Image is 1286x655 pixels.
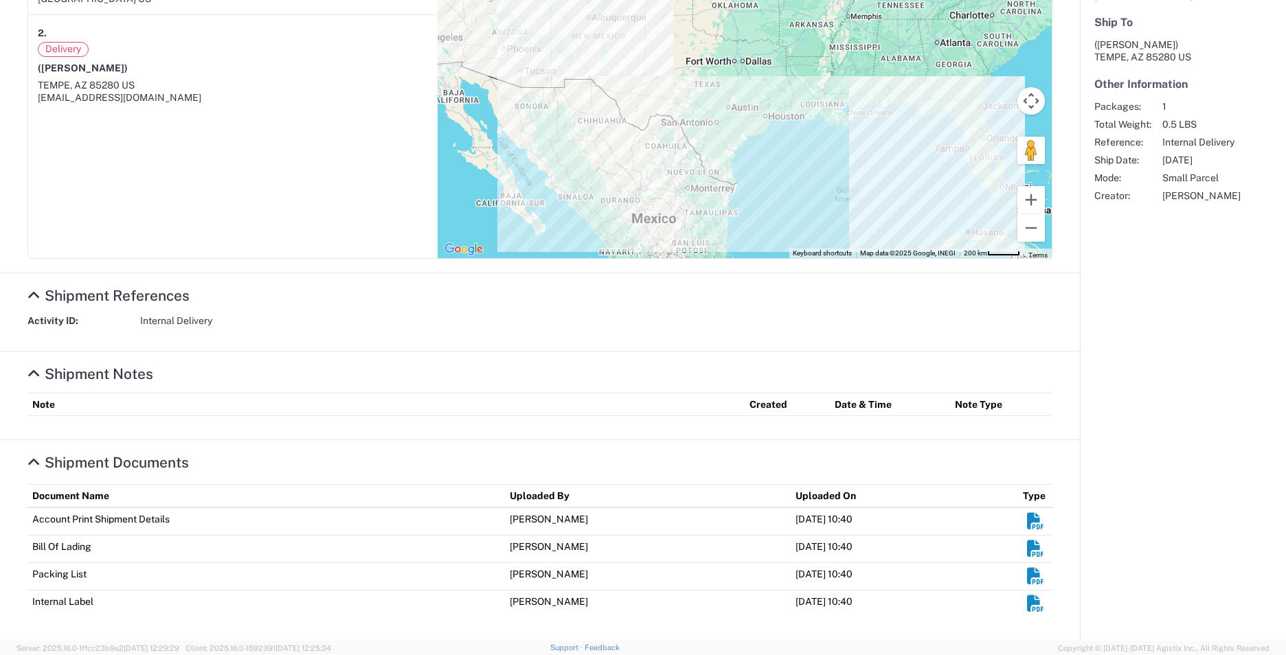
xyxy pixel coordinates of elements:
[1094,172,1151,184] span: Mode:
[1094,189,1151,202] span: Creator:
[960,249,1024,258] button: Map Scale: 200 km per 44 pixels
[1094,38,1272,63] address: TEMPE, AZ 85280 US
[27,484,1052,617] table: Shipment Documents
[124,644,179,652] span: [DATE] 12:29:29
[1017,137,1045,164] button: Drag Pegman onto the map to open Street View
[830,393,949,416] th: Date & Time
[585,643,620,652] a: Feedback
[27,485,505,508] th: Document Name
[275,644,331,652] span: [DATE] 12:25:34
[27,536,505,563] td: Bill Of Lading
[1028,251,1048,259] a: Terms
[38,25,47,42] strong: 2.
[1094,78,1272,91] h5: Other Information
[27,563,505,590] td: Packing List
[140,314,212,327] span: Internal Delivery
[1017,214,1045,242] button: Zoom out
[38,80,135,91] span: TEMPE, AZ 85280 US
[1094,100,1151,113] span: Packages:
[505,536,791,563] td: [PERSON_NAME]
[1027,595,1044,612] em: Download
[745,393,830,416] th: Created
[27,454,189,471] a: Hide Details
[791,563,1018,590] td: [DATE] 10:40
[964,249,987,257] span: 200 km
[1162,154,1241,166] span: [DATE]
[1162,136,1241,148] span: Internal Delivery
[1162,100,1241,113] span: 1
[185,644,331,652] span: Client: 2025.16.0-1592391
[1017,87,1045,115] button: Map camera controls
[1162,172,1241,184] span: Small Parcel
[950,393,1052,416] th: Note Type
[38,91,428,104] div: [EMAIL_ADDRESS][DOMAIN_NAME]
[27,365,153,382] a: Hide Details
[1094,136,1151,148] span: Reference:
[505,563,791,590] td: [PERSON_NAME]
[27,393,745,416] th: Note
[27,393,1052,416] table: Shipment Notes
[27,507,505,536] td: Account Print Shipment Details
[1094,39,1178,50] span: ([PERSON_NAME])
[27,314,131,327] strong: Activity ID:
[860,249,956,257] span: Map data ©2025 Google, INEGI
[1017,186,1045,214] button: Zoom in
[550,643,585,652] a: Support
[505,507,791,536] td: [PERSON_NAME]
[1027,513,1044,530] em: Download
[441,240,486,258] img: Google
[1018,485,1052,508] th: Type
[505,590,791,618] td: [PERSON_NAME]
[1058,642,1270,654] span: Copyright © [DATE]-[DATE] Agistix Inc., All Rights Reserved
[791,507,1018,536] td: [DATE] 10:40
[1094,16,1272,29] h5: Ship To
[27,590,505,618] td: Internal Label
[1094,154,1151,166] span: Ship Date:
[791,590,1018,618] td: [DATE] 10:40
[1027,540,1044,558] em: Download
[1027,568,1044,585] em: Download
[16,644,179,652] span: Server: 2025.16.0-1ffcc23b9e2
[505,485,791,508] th: Uploaded By
[38,62,128,73] span: ([PERSON_NAME])
[793,249,852,258] button: Keyboard shortcuts
[791,536,1018,563] td: [DATE] 10:40
[1162,118,1241,130] span: 0.5 LBS
[1162,189,1241,202] span: [PERSON_NAME]
[441,240,486,258] a: Open this area in Google Maps (opens a new window)
[27,287,190,304] a: Hide Details
[791,485,1018,508] th: Uploaded On
[1094,118,1151,130] span: Total Weight:
[38,42,89,57] span: Delivery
